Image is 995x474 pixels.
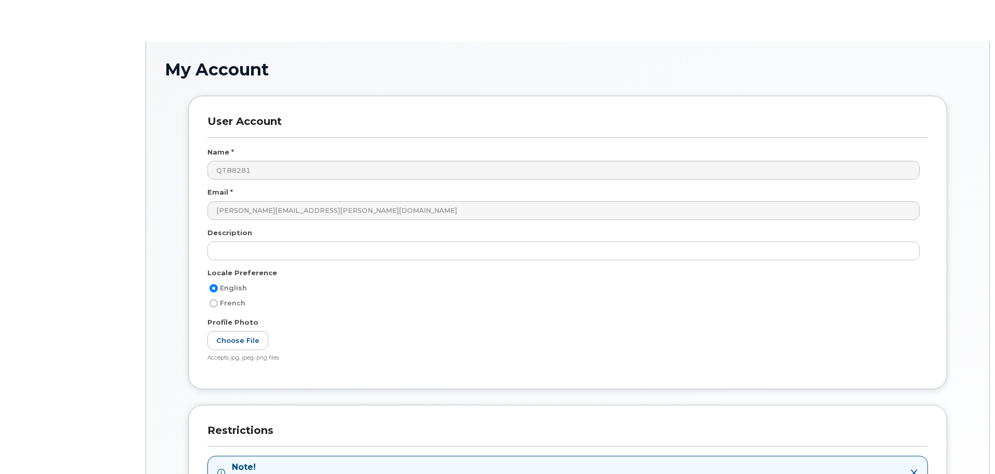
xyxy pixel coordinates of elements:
label: Name * [207,147,234,157]
label: Locale Preference [207,268,277,278]
label: Profile Photo [207,317,258,327]
label: Choose File [207,331,268,350]
h1: My Account [165,60,971,79]
span: French [220,299,245,307]
input: English [210,284,218,292]
label: Description [207,228,252,238]
input: French [210,299,218,308]
span: English [220,284,247,292]
h3: User Account [207,115,928,137]
strong: Note! [232,462,683,473]
h3: Restrictions [207,424,928,446]
label: Email * [207,187,233,197]
div: Accepts jpg, jpeg, png files [207,354,920,362]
